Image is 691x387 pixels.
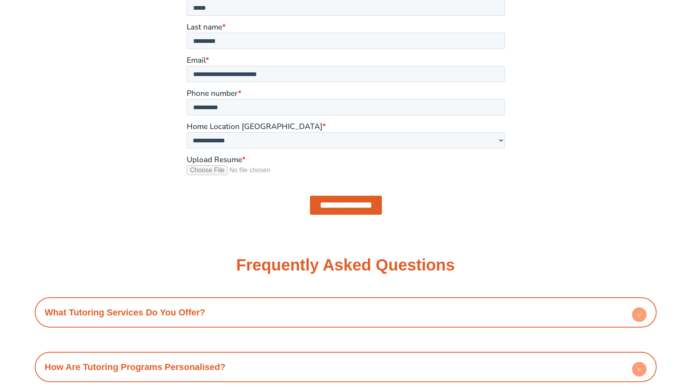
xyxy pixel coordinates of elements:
[39,356,653,378] h4: How Are Tutoring Programs Personalised?
[552,296,691,387] iframe: Chat Widget
[45,362,225,372] a: How Are Tutoring Programs Personalised?
[39,301,653,324] h4: What Tutoring Services Do You Offer?
[45,307,205,317] a: What Tutoring Services Do You Offer?
[236,257,455,273] h3: Frequently Asked Questions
